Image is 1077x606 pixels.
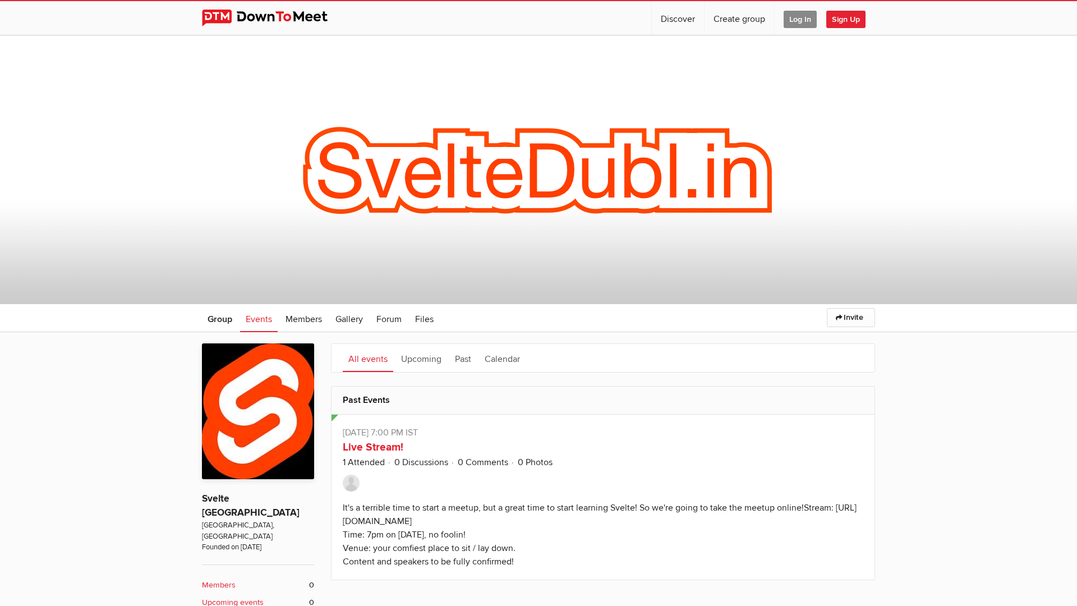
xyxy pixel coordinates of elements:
[343,387,863,414] h2: Past Events
[208,314,232,325] span: Group
[343,502,857,567] div: It's a terrible time to start a meetup, but a great time to start learning Svelte! So we're going...
[240,304,278,332] a: Events
[202,579,314,591] a: Members 0
[286,314,322,325] span: Members
[376,314,402,325] span: Forum
[202,520,314,542] span: [GEOGRAPHIC_DATA], [GEOGRAPHIC_DATA]
[371,304,407,332] a: Forum
[458,457,508,468] a: 0 Comments
[330,304,369,332] a: Gallery
[449,344,477,372] a: Past
[775,1,826,35] a: Log In
[202,542,314,553] span: Founded on [DATE]
[395,344,447,372] a: Upcoming
[202,579,236,591] b: Members
[826,11,866,28] span: Sign Up
[202,343,314,479] img: Svelte Dublin
[827,308,875,327] a: Invite
[246,314,272,325] span: Events
[280,304,328,332] a: Members
[652,1,704,35] a: Discover
[202,10,345,26] img: DownToMeet
[394,457,448,468] a: 0 Discussions
[409,304,439,332] a: Files
[343,344,393,372] a: All events
[415,314,434,325] span: Files
[343,475,360,492] img: David Fitzgibbon
[343,440,403,454] a: Live Stream!
[309,579,314,591] span: 0
[202,493,300,519] a: Svelte [GEOGRAPHIC_DATA]
[518,457,553,468] a: 0 Photos
[335,314,363,325] span: Gallery
[479,344,526,372] a: Calendar
[202,304,238,332] a: Group
[343,426,863,439] p: [DATE] 7:00 PM IST
[705,1,774,35] a: Create group
[784,11,817,28] span: Log In
[826,1,875,35] a: Sign Up
[343,457,385,468] a: 1 Attended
